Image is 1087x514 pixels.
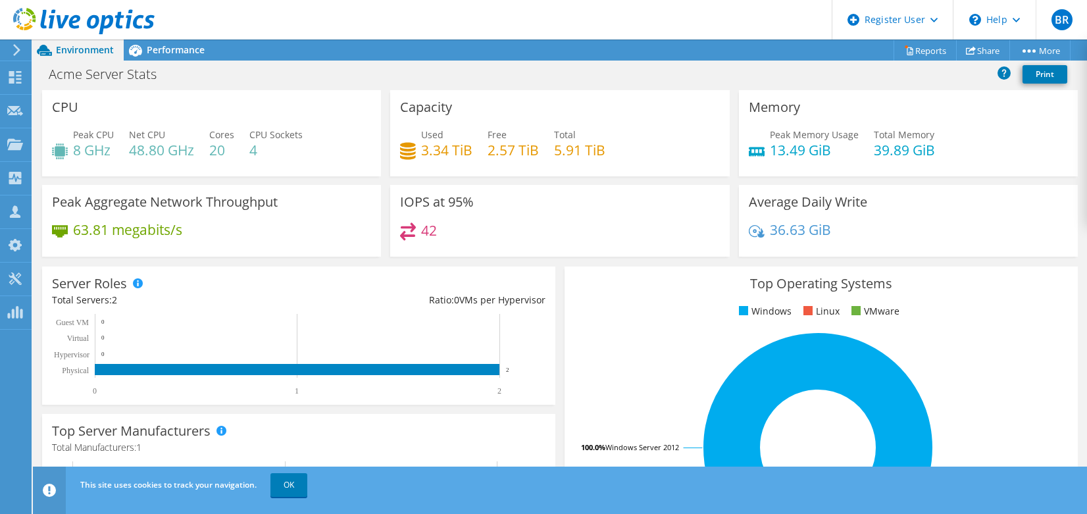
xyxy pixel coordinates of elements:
[749,195,867,209] h3: Average Daily Write
[454,294,459,306] span: 0
[52,276,127,291] h3: Server Roles
[209,128,234,141] span: Cores
[848,304,899,319] li: VMware
[52,293,299,307] div: Total Servers:
[749,100,800,115] h3: Memory
[101,334,105,341] text: 0
[209,143,234,157] h4: 20
[800,304,840,319] li: Linux
[400,195,474,209] h3: IOPS at 95%
[80,479,257,490] span: This site uses cookies to track your navigation.
[93,386,97,396] text: 0
[969,14,981,26] svg: \n
[67,334,89,343] text: Virtual
[554,128,576,141] span: Total
[421,223,437,238] h4: 42
[299,293,545,307] div: Ratio: VMs per Hypervisor
[488,128,507,141] span: Free
[581,442,605,452] tspan: 100.0%
[506,367,509,373] text: 2
[770,128,859,141] span: Peak Memory Usage
[894,40,957,61] a: Reports
[1009,40,1071,61] a: More
[605,442,679,452] tspan: Windows Server 2012
[736,304,792,319] li: Windows
[956,40,1010,61] a: Share
[52,195,278,209] h3: Peak Aggregate Network Throughput
[421,128,443,141] span: Used
[101,319,105,325] text: 0
[43,67,177,82] h1: Acme Server Stats
[497,386,501,396] text: 2
[129,128,165,141] span: Net CPU
[270,473,307,497] a: OK
[421,143,472,157] h4: 3.34 TiB
[295,386,299,396] text: 1
[73,128,114,141] span: Peak CPU
[56,318,89,327] text: Guest VM
[770,222,831,237] h4: 36.63 GiB
[874,128,934,141] span: Total Memory
[54,350,89,359] text: Hypervisor
[147,43,205,56] span: Performance
[249,143,303,157] h4: 4
[52,100,78,115] h3: CPU
[554,143,605,157] h4: 5.91 TiB
[129,143,194,157] h4: 48.80 GHz
[73,222,182,237] h4: 63.81 megabits/s
[770,143,859,157] h4: 13.49 GiB
[52,424,211,438] h3: Top Server Manufacturers
[56,43,114,56] span: Environment
[73,143,114,157] h4: 8 GHz
[574,276,1068,291] h3: Top Operating Systems
[62,366,89,375] text: Physical
[52,440,545,455] h4: Total Manufacturers:
[1023,65,1067,84] a: Print
[136,441,141,453] span: 1
[101,351,105,357] text: 0
[1051,9,1073,30] span: BR
[249,128,303,141] span: CPU Sockets
[112,294,117,306] span: 2
[488,143,539,157] h4: 2.57 TiB
[400,100,452,115] h3: Capacity
[874,143,935,157] h4: 39.89 GiB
